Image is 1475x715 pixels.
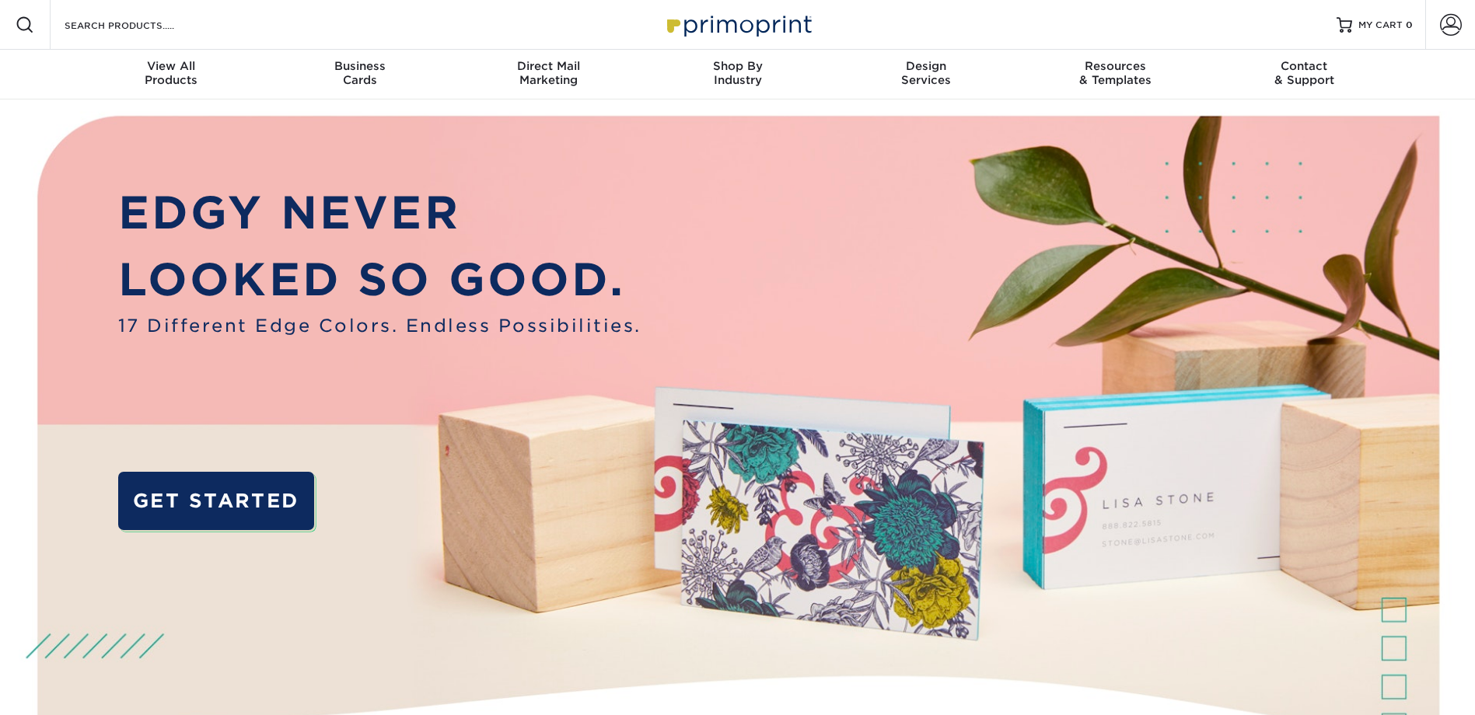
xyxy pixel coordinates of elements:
[643,59,832,87] div: Industry
[63,16,215,34] input: SEARCH PRODUCTS.....
[832,59,1021,73] span: Design
[1021,59,1210,73] span: Resources
[1210,59,1399,73] span: Contact
[118,312,641,339] span: 17 Different Edge Colors. Endless Possibilities.
[1210,59,1399,87] div: & Support
[454,59,643,87] div: Marketing
[77,59,266,87] div: Products
[1021,59,1210,87] div: & Templates
[1406,19,1413,30] span: 0
[265,59,454,87] div: Cards
[77,50,266,99] a: View AllProducts
[454,50,643,99] a: Direct MailMarketing
[265,59,454,73] span: Business
[118,246,641,312] p: LOOKED SO GOOD.
[454,59,643,73] span: Direct Mail
[265,50,454,99] a: BusinessCards
[643,50,832,99] a: Shop ByIndustry
[77,59,266,73] span: View All
[1021,50,1210,99] a: Resources& Templates
[832,50,1021,99] a: DesignServices
[1358,19,1403,32] span: MY CART
[118,472,314,530] a: GET STARTED
[660,8,816,41] img: Primoprint
[1210,50,1399,99] a: Contact& Support
[643,59,832,73] span: Shop By
[832,59,1021,87] div: Services
[118,180,641,246] p: EDGY NEVER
